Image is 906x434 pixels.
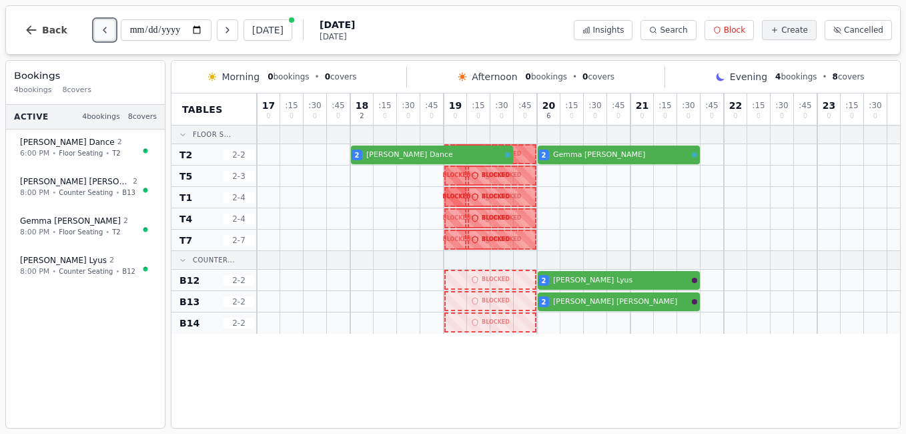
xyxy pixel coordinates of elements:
[593,25,624,35] span: Insights
[179,191,192,204] span: T1
[59,227,103,237] span: Floor Seating
[122,266,135,276] span: B12
[593,113,597,120] span: 0
[360,113,364,120] span: 2
[179,274,199,287] span: B12
[223,296,255,307] span: 2 - 2
[268,71,309,82] span: bookings
[383,113,387,120] span: 0
[285,101,298,110] span: : 15
[827,113,831,120] span: 0
[823,71,827,82] span: •
[11,208,159,245] button: Gemma [PERSON_NAME]28:00 PM•Floor Seating•T2
[724,25,745,35] span: Block
[290,113,294,120] span: 0
[115,188,119,198] span: •
[762,20,817,40] button: Create
[616,113,620,120] span: 0
[663,113,667,120] span: 0
[356,101,368,110] span: 18
[320,31,355,42] span: [DATE]
[402,101,414,110] span: : 30
[500,113,504,120] span: 0
[221,70,260,83] span: Morning
[11,169,159,206] button: [PERSON_NAME] [PERSON_NAME]28:00 PM•Counter Seating•B13
[325,72,330,81] span: 0
[14,14,78,46] button: Back
[262,101,275,110] span: 17
[268,72,273,81] span: 0
[730,70,767,83] span: Evening
[705,101,718,110] span: : 45
[112,148,120,158] span: T2
[109,255,114,266] span: 2
[42,25,67,35] span: Back
[320,18,355,31] span: [DATE]
[112,227,120,237] span: T2
[20,188,49,199] span: 8:00 PM
[553,150,689,161] span: Gemma [PERSON_NAME]
[20,216,121,226] span: Gemma [PERSON_NAME]
[20,137,115,148] span: [PERSON_NAME] Dance
[757,113,761,120] span: 0
[14,112,49,122] span: Active
[11,130,159,166] button: [PERSON_NAME] Dance26:00 PM•Floor Seating•T2
[542,150,546,160] span: 2
[223,171,255,182] span: 2 - 3
[640,20,696,40] button: Search
[869,101,881,110] span: : 30
[223,150,255,160] span: 2 - 2
[82,112,120,123] span: 4 bookings
[52,188,56,198] span: •
[553,296,689,308] span: [PERSON_NAME] [PERSON_NAME]
[223,235,255,246] span: 2 - 7
[313,113,317,120] span: 0
[526,71,567,82] span: bookings
[845,101,858,110] span: : 15
[523,113,527,120] span: 0
[850,113,854,120] span: 0
[193,255,235,265] span: Counter...
[59,148,103,158] span: Floor Seating
[803,113,807,120] span: 0
[542,276,546,286] span: 2
[729,101,742,110] span: 22
[799,101,811,110] span: : 45
[266,113,270,120] span: 0
[133,176,137,188] span: 2
[526,72,531,81] span: 0
[449,101,462,110] span: 19
[588,101,601,110] span: : 30
[63,85,91,96] span: 8 covers
[780,113,784,120] span: 0
[325,71,357,82] span: covers
[128,112,157,123] span: 8 covers
[844,25,883,35] span: Cancelled
[179,234,192,247] span: T7
[52,148,56,158] span: •
[825,20,892,40] button: Cancelled
[244,19,292,41] button: [DATE]
[123,216,128,227] span: 2
[105,148,109,158] span: •
[733,113,737,120] span: 0
[223,318,255,329] span: 2 - 2
[52,266,56,276] span: •
[636,101,648,110] span: 21
[687,113,691,120] span: 0
[430,113,434,120] span: 0
[582,71,614,82] span: covers
[332,101,344,110] span: : 45
[572,71,577,82] span: •
[518,101,531,110] span: : 45
[546,113,550,120] span: 6
[308,101,321,110] span: : 30
[217,19,238,41] button: Next day
[182,103,223,116] span: Tables
[542,297,546,307] span: 2
[59,266,113,276] span: Counter Seating
[775,101,788,110] span: : 30
[425,101,438,110] span: : 45
[179,316,199,330] span: B14
[20,266,49,278] span: 8:00 PM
